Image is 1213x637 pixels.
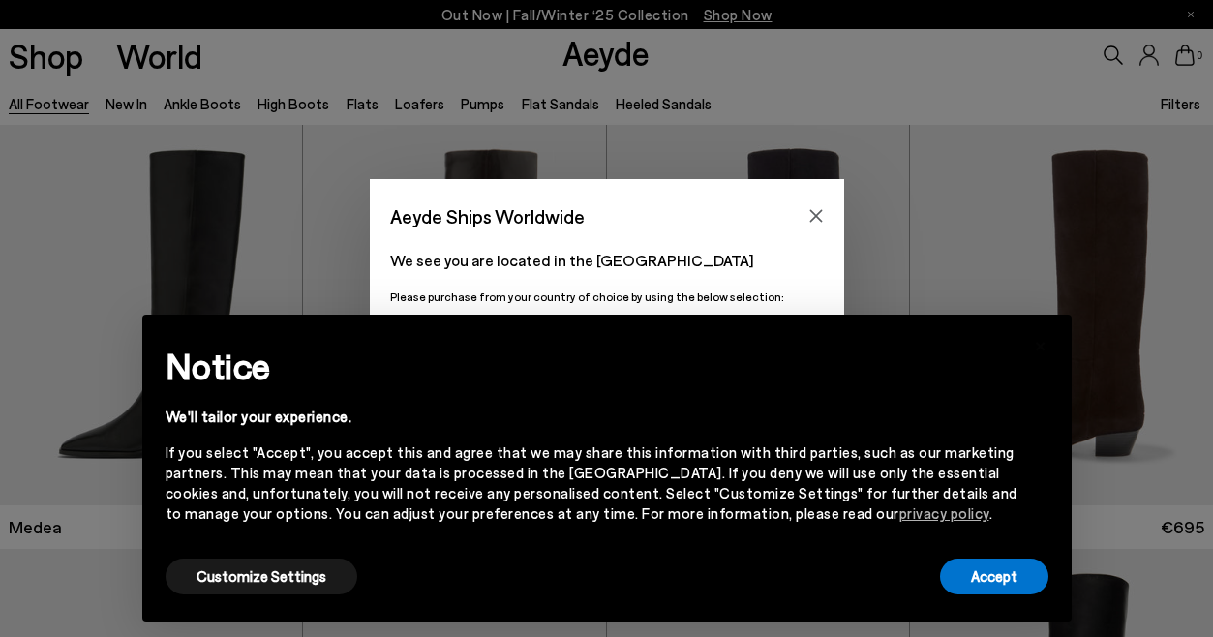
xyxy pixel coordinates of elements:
button: Accept [940,559,1048,594]
span: Aeyde Ships Worldwide [390,199,585,233]
p: We see you are located in the [GEOGRAPHIC_DATA] [390,249,824,272]
button: Close this notice [1017,320,1064,367]
button: Close [802,201,831,230]
p: Please purchase from your country of choice by using the below selection: [390,288,824,306]
a: privacy policy [899,504,989,522]
span: × [1034,329,1047,357]
button: Customize Settings [166,559,357,594]
div: We'll tailor your experience. [166,407,1017,427]
div: If you select "Accept", you accept this and agree that we may share this information with third p... [166,442,1017,524]
h2: Notice [166,341,1017,391]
